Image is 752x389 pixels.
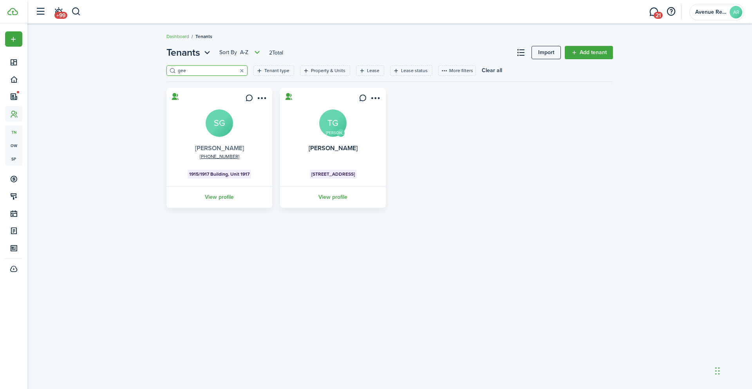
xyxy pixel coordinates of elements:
span: Avenue Real Estate [695,9,727,15]
filter-tag-label: Lease status [401,67,428,74]
a: tn [5,125,22,139]
iframe: Chat Widget [618,304,752,389]
a: Notifications [51,2,66,22]
a: sp [5,152,22,165]
a: View profile [165,186,273,208]
input: Search here... [176,67,245,75]
span: 21 [654,12,663,19]
a: [PHONE_NUMBER] [200,153,239,160]
a: Messaging [646,2,661,22]
span: Tenants [195,33,212,40]
button: Open sidebar [33,4,48,19]
button: Open menu [166,45,212,60]
button: Open menu [219,48,262,57]
a: Add tenant [565,46,613,59]
a: View profile [279,186,387,208]
filter-tag: Open filter [390,65,432,76]
a: ow [5,139,22,152]
button: More filters [438,65,476,76]
avatar-text: AR [730,6,742,18]
header-page-total: 2 Total [269,49,283,57]
a: TG [319,109,347,137]
button: Sort byA-Z [219,48,262,57]
button: Clear search [236,65,247,76]
filter-tag: Open filter [253,65,294,76]
button: Open menu [255,94,268,105]
button: Clear all [482,65,502,76]
filter-tag: Open filter [356,65,384,76]
span: [STREET_ADDRESS] [311,171,355,178]
filter-tag-label: Property & Units [311,67,345,74]
button: Search [71,5,81,18]
button: Open menu [369,94,381,105]
a: [PERSON_NAME] [195,144,244,153]
filter-tag: Open filter [300,65,350,76]
a: SG [206,109,233,137]
span: Tenants [166,45,200,60]
span: +99 [54,12,67,19]
a: [PERSON_NAME] [309,144,358,153]
a: Import [531,46,561,59]
avatar-text: [PERSON_NAME] [337,129,345,137]
button: Tenants [166,45,212,60]
span: 1915/1917 Building, Unit 1917 [189,171,249,178]
filter-tag-label: Lease [367,67,380,74]
a: Dashboard [166,33,189,40]
button: Open menu [5,31,22,47]
filter-tag-label: Tenant type [264,67,289,74]
div: Drag [715,359,720,383]
span: Sort by [219,49,240,56]
img: TenantCloud [7,8,18,15]
span: A-Z [240,49,248,56]
button: Open resource center [664,5,678,18]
